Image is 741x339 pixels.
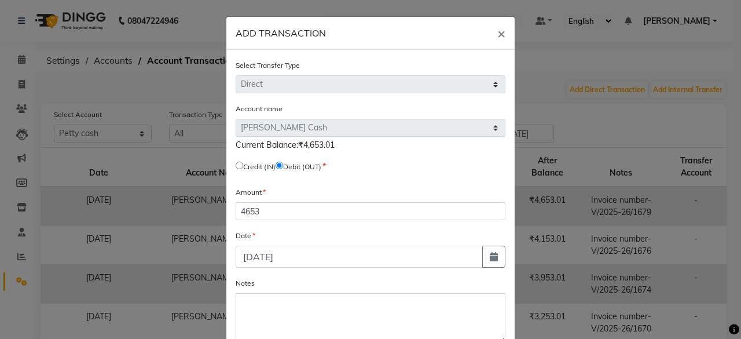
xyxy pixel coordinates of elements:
span: × [497,24,505,42]
label: Select Transfer Type [236,60,300,71]
label: Amount [236,187,266,198]
label: Account name [236,104,283,114]
button: Close [488,17,515,49]
label: Debit (OUT) [283,162,321,172]
span: Current Balance:₹4,653.01 [236,140,335,150]
label: Date [236,231,255,241]
h6: ADD TRANSACTION [236,26,326,40]
label: Notes [236,278,255,289]
label: Credit (IN) [243,162,276,172]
